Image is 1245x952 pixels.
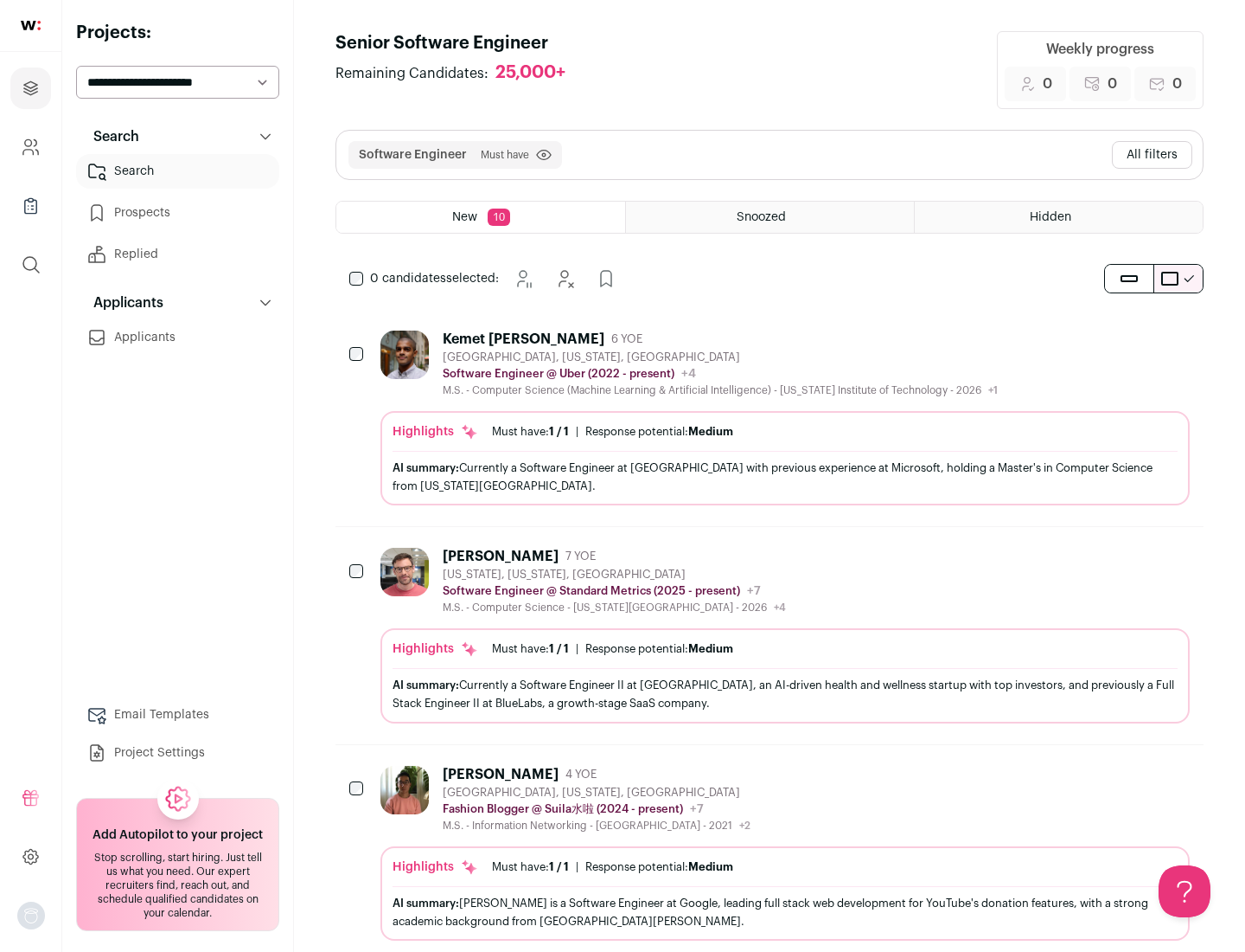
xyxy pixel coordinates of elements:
span: +4 [774,602,786,613]
span: 0 [1108,74,1117,94]
a: Projects [10,68,51,109]
h2: Add Autopilot to your project [93,827,263,844]
span: Must have [481,148,529,162]
span: Hidden [1030,211,1071,223]
span: 1 / 1 [549,861,569,872]
a: Company Lists [10,185,51,227]
a: Replied [76,237,279,272]
span: 1 / 1 [549,426,569,437]
span: AI summary: [393,462,459,473]
div: Weekly progress [1046,39,1154,60]
button: Add to Prospects [589,261,623,296]
span: Medium [688,426,733,437]
div: Currently a Software Engineer II at [GEOGRAPHIC_DATA], an AI-driven health and wellness startup w... [393,676,1178,712]
a: Snoozed [626,202,914,233]
div: 25,000+ [495,62,565,84]
a: Kemet [PERSON_NAME] 6 YOE [GEOGRAPHIC_DATA], [US_STATE], [GEOGRAPHIC_DATA] Software Engineer @ Ub... [380,331,1190,505]
span: +2 [739,820,750,831]
p: Software Engineer @ Uber (2022 - present) [443,367,674,381]
p: Software Engineer @ Standard Metrics (2025 - present) [443,584,740,598]
div: Highlights [393,640,478,658]
img: ebffc8b94a612106133ad1a79c5dcc917f1f343d62299c503ebb759c428adb03.jpg [380,766,429,814]
h1: Senior Software Engineer [335,31,583,55]
iframe: Help Scout Beacon - Open [1159,865,1210,917]
ul: | [492,860,733,874]
img: nopic.png [17,902,45,929]
span: 4 YOE [565,768,597,782]
div: Response potential: [585,642,733,656]
img: 927442a7649886f10e33b6150e11c56b26abb7af887a5a1dd4d66526963a6550.jpg [380,331,429,379]
span: 10 [488,209,510,226]
a: Project Settings [76,736,279,770]
a: [PERSON_NAME] 4 YOE [GEOGRAPHIC_DATA], [US_STATE], [GEOGRAPHIC_DATA] Fashion Blogger @ Suila水啦 (2... [380,766,1190,941]
div: Currently a Software Engineer at [GEOGRAPHIC_DATA] with previous experience at Microsoft, holding... [393,459,1178,495]
span: Medium [688,643,733,654]
div: [PERSON_NAME] [443,766,559,783]
div: Highlights [393,859,478,876]
div: [US_STATE], [US_STATE], [GEOGRAPHIC_DATA] [443,568,786,582]
p: Applicants [83,293,163,313]
div: [PERSON_NAME] is a Software Engineer at Google, leading full stack web development for YouTube's ... [393,894,1178,930]
div: Must have: [492,425,569,439]
p: Search [83,126,139,147]
div: M.S. - Information Networking - [GEOGRAPHIC_DATA] - 2021 [443,819,750,833]
div: Stop scrolling, start hiring. Just tell us what you need. Our expert recruiters find, reach out, ... [87,851,268,920]
div: [GEOGRAPHIC_DATA], [US_STATE], [GEOGRAPHIC_DATA] [443,351,998,364]
span: +1 [988,385,998,396]
a: Applicants [76,320,279,355]
button: Search [76,119,279,154]
span: AI summary: [393,897,459,909]
span: 0 candidates [370,273,446,285]
div: M.S. - Computer Science - [US_STATE][GEOGRAPHIC_DATA] - 2026 [443,601,786,614]
span: Medium [688,861,733,872]
span: +7 [690,803,704,815]
a: Email Templates [76,698,279,732]
div: Response potential: [585,425,733,439]
div: Must have: [492,860,569,874]
span: selected: [370,270,499,287]
div: [GEOGRAPHIC_DATA], [US_STATE], [GEOGRAPHIC_DATA] [443,786,750,800]
button: Hide [547,261,582,296]
a: Company and ATS Settings [10,126,51,168]
span: 0 [1043,74,1052,94]
span: AI summary: [393,679,459,691]
ul: | [492,425,733,439]
span: Remaining Candidates: [335,63,488,84]
div: [PERSON_NAME] [443,548,559,565]
span: 7 YOE [565,550,596,563]
ul: | [492,642,733,656]
h2: Projects: [76,21,279,45]
img: wellfound-shorthand-0d5821cbd27db2630d0214b213865d53afaa358527fdda9d0ea32b1df1b89c2c.svg [21,21,41,30]
p: Fashion Blogger @ Suila水啦 (2024 - present) [443,802,683,816]
a: Prospects [76,196,279,230]
span: 1 / 1 [549,643,569,654]
div: Highlights [393,423,478,441]
div: Kemet [PERSON_NAME] [443,331,604,348]
button: All filters [1112,141,1192,169]
a: Hidden [915,202,1203,233]
button: Snooze [506,261,540,296]
span: 6 YOE [611,332,642,346]
button: Software Engineer [359,146,467,164]
span: Snoozed [737,211,786,223]
div: Must have: [492,642,569,656]
span: +4 [681,368,696,380]
a: [PERSON_NAME] 7 YOE [US_STATE], [US_STATE], [GEOGRAPHIC_DATA] Software Engineer @ Standard Metric... [380,548,1190,723]
button: Open dropdown [17,902,45,929]
a: Add Autopilot to your project Stop scrolling, start hiring. Just tell us what you need. Our exper... [76,798,279,931]
span: 0 [1172,74,1182,94]
button: Applicants [76,286,279,320]
a: Search [76,154,279,189]
span: +7 [747,585,761,597]
img: 92c6d1596c26b24a11d48d3f64f639effaf6bd365bf059bea4cfc008ddd4fb99.jpg [380,548,429,596]
div: Response potential: [585,860,733,874]
span: New [452,211,477,223]
div: M.S. - Computer Science (Machine Learning & Artificial Intelligence) - [US_STATE] Institute of Te... [443,383,998,397]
